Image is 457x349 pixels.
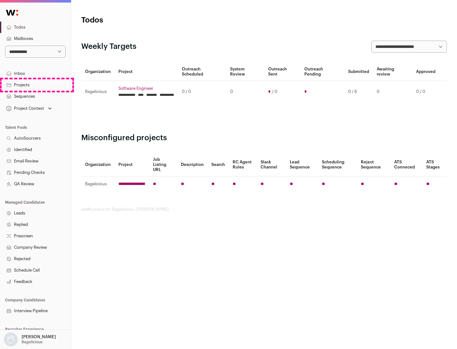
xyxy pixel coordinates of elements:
[373,63,412,81] th: Awaiting review
[118,86,174,91] a: Software Engineer
[4,333,18,346] img: nopic.png
[81,81,115,103] td: Bagelicious
[177,153,208,176] th: Description
[22,339,43,345] p: Bagelicious
[149,153,177,176] th: Job Listing URL
[3,333,57,346] button: Open dropdown
[81,42,136,52] h2: Weekly Targets
[344,63,373,81] th: Submitted
[373,81,412,103] td: 0
[81,176,115,192] td: Bagelicious
[81,207,447,212] footer: wellfound:ai for Bagelicious - [PERSON_NAME]
[115,153,149,176] th: Project
[208,153,229,176] th: Search
[178,81,226,103] td: 0 / 0
[272,89,277,94] span: / 0
[115,63,178,81] th: Project
[357,153,391,176] th: Reject Sequence
[286,153,318,176] th: Lead Sequence
[226,63,264,81] th: System Review
[344,81,373,103] td: 0 / 6
[412,81,439,103] td: 0 / 0
[22,334,56,339] p: [PERSON_NAME]
[264,63,301,81] th: Outreach Sent
[81,63,115,81] th: Organization
[81,15,203,25] h1: Todos
[3,6,22,19] img: Wellfound
[229,153,256,176] th: RC Agent Rules
[81,153,115,176] th: Organization
[318,153,357,176] th: Scheduling Sequence
[422,153,447,176] th: ATS Stages
[257,153,286,176] th: Slack Channel
[5,104,53,113] button: Open dropdown
[5,106,44,111] div: Project Context
[412,63,439,81] th: Approved
[301,63,344,81] th: Outreach Pending
[81,133,447,143] h2: Misconfigured projects
[178,63,226,81] th: Outreach Scheduled
[390,153,422,176] th: ATS Conneced
[226,81,264,103] td: 0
